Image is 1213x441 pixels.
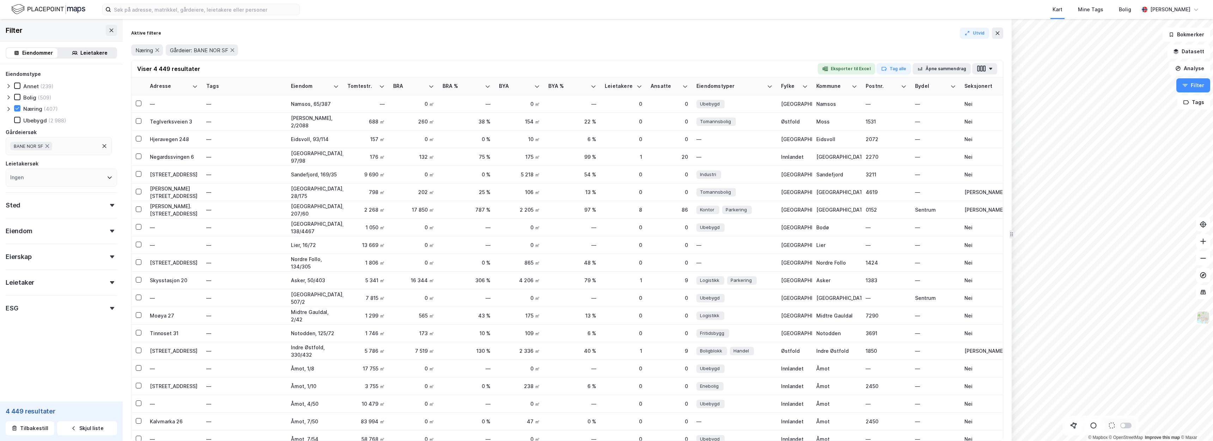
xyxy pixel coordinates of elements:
div: Postnr. [866,83,898,90]
div: 7 519 ㎡ [393,347,434,355]
div: — [150,241,198,249]
button: Tags [1177,95,1210,109]
div: [GEOGRAPHIC_DATA] [816,206,857,213]
div: 0 [651,188,688,196]
div: 0 ㎡ [393,171,434,178]
div: Nei [964,312,1009,319]
div: Østfold [781,118,808,125]
button: Bokmerker [1163,28,1210,42]
div: Leietaker [6,278,34,287]
div: 5 218 ㎡ [499,171,540,178]
div: 154 ㎡ [499,118,540,125]
div: Nei [964,294,1009,302]
button: Tag alle [877,63,911,74]
div: Nei [964,171,1009,178]
div: Bolig [23,94,36,101]
div: 0 ㎡ [499,241,540,249]
div: — [915,171,956,178]
div: — [206,116,282,127]
div: 43 % [443,312,490,319]
div: 106 ㎡ [499,188,540,196]
div: 688 ㎡ [347,118,385,125]
div: 9 [651,277,688,284]
div: 175 ㎡ [499,153,540,161]
div: Viser 4 449 resultater [137,65,200,73]
button: Åpne sammendrag [913,63,971,74]
input: Søk på adresse, matrikkel, gårdeiere, leietakere eller personer [111,4,299,15]
div: 75 % [443,153,490,161]
span: Logistikk [700,312,719,319]
div: 48 % [548,259,596,266]
div: 0 [651,135,688,143]
div: — [915,188,956,196]
div: Ingen [10,173,24,182]
div: [GEOGRAPHIC_DATA] [781,206,808,213]
div: 0 [605,224,642,231]
div: 0 [605,188,642,196]
div: BRA [393,83,426,90]
div: [GEOGRAPHIC_DATA] [781,224,808,231]
div: [GEOGRAPHIC_DATA] [781,188,808,196]
div: 10 % [443,330,490,337]
div: 3211 [866,171,907,178]
span: Tomannsbolig [700,188,731,196]
div: — [206,275,282,286]
button: Utvid [960,28,989,39]
div: Sentrum [915,206,956,213]
div: Aktive filtere [131,30,161,36]
div: BRA % [443,83,482,90]
div: 109 ㎡ [499,330,540,337]
div: 1 806 ㎡ [347,259,385,266]
div: Mine Tags [1078,5,1103,14]
div: Adresse [150,83,189,90]
div: — [548,294,596,302]
div: [GEOGRAPHIC_DATA] [781,277,808,284]
div: — [347,100,385,108]
div: Ubebygd [23,117,47,124]
div: [GEOGRAPHIC_DATA], 507/2 [291,291,339,306]
button: Filter [1176,78,1210,92]
div: Moøya 27 [150,312,198,319]
div: (509) [38,94,51,101]
div: 0 [651,259,688,266]
div: Midtre Gauldal [816,312,857,319]
div: Eiendomstype [6,70,41,78]
div: 0 [605,259,642,266]
div: 130 % [443,347,490,355]
div: — [915,241,956,249]
div: 0 [651,241,688,249]
div: 1 299 ㎡ [347,312,385,319]
div: [GEOGRAPHIC_DATA] [816,294,857,302]
div: 9 690 ㎡ [347,171,385,178]
div: [GEOGRAPHIC_DATA] [781,294,808,302]
button: Analyse [1169,61,1210,75]
div: (407) [44,105,58,112]
div: Namsos, 65/387 [291,100,339,108]
div: — [915,118,956,125]
div: 0 [651,330,688,337]
div: 132 ㎡ [393,153,434,161]
div: Næring [23,105,42,112]
div: — [696,133,773,145]
div: 565 ㎡ [393,312,434,319]
div: Skysstasjon 20 [150,277,198,284]
div: Filter [6,25,23,36]
span: Fritidsbygg [700,330,724,337]
div: 176 ㎡ [347,153,385,161]
div: 0 ㎡ [499,100,540,108]
div: Moss [816,118,857,125]
div: — [866,100,907,108]
div: 0 [651,224,688,231]
div: Eiendom [291,83,330,90]
div: [GEOGRAPHIC_DATA] [816,153,857,161]
div: 16 344 ㎡ [393,277,434,284]
div: [GEOGRAPHIC_DATA] [781,330,808,337]
div: Midtre Gauldal, 2/42 [291,308,339,323]
div: [GEOGRAPHIC_DATA] [781,312,808,319]
div: 9 [651,347,688,355]
div: 0 ㎡ [393,259,434,266]
div: 79 % [548,277,596,284]
div: Eierskap [6,253,31,261]
div: 0 [605,312,642,319]
div: Eiendomstyper [696,83,764,90]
